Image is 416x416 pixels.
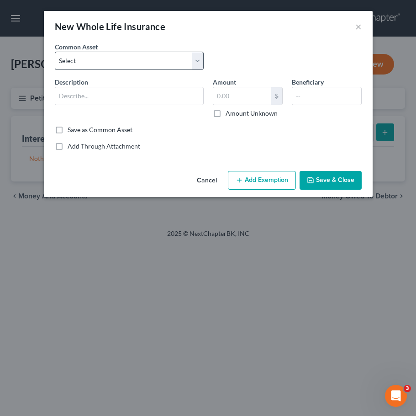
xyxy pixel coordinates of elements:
label: Save as Common Asset [68,125,132,134]
label: Amount [213,77,236,87]
input: Describe... [55,87,203,105]
span: Description [55,78,88,86]
button: Save & Close [300,171,362,190]
button: × [355,21,362,32]
iframe: Intercom live chat [385,385,407,407]
button: Cancel [190,172,224,190]
label: Common Asset [55,42,98,52]
span: 3 [404,385,411,392]
input: 0.00 [213,87,271,105]
label: Amount Unknown [226,109,278,118]
div: New Whole Life Insurance [55,20,166,33]
input: -- [292,87,361,105]
label: Beneficiary [292,77,324,87]
button: Add Exemption [228,171,296,190]
label: Add Through Attachment [68,142,140,151]
div: $ [271,87,282,105]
